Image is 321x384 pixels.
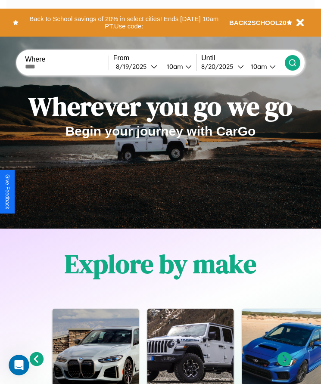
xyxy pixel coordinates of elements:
[116,62,151,71] div: 8 / 19 / 2025
[229,19,287,26] b: BACK2SCHOOL20
[201,62,237,71] div: 8 / 20 / 2025
[9,355,29,375] iframe: Intercom live chat
[201,54,285,62] label: Until
[113,62,160,71] button: 8/19/2025
[160,62,197,71] button: 10am
[246,62,269,71] div: 10am
[4,174,10,209] div: Give Feedback
[19,13,229,32] button: Back to School savings of 20% in select cities! Ends [DATE] 10am PT.Use code:
[25,56,109,63] label: Where
[65,246,256,282] h1: Explore by make
[113,54,197,62] label: From
[244,62,285,71] button: 10am
[162,62,185,71] div: 10am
